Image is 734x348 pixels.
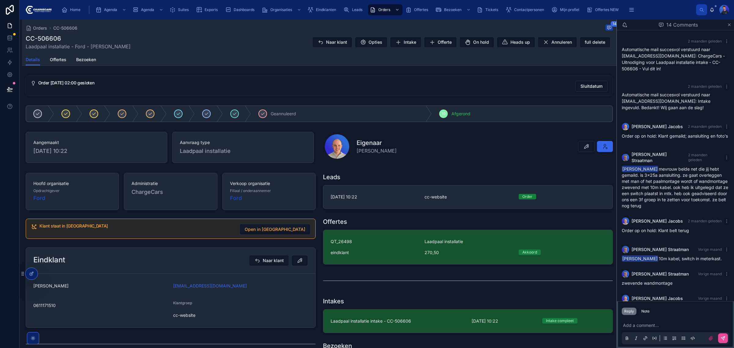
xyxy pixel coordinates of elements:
[497,37,535,48] button: Heads up
[585,39,605,45] span: full delete
[263,257,284,264] span: Naar klant
[510,39,530,45] span: Heads up
[368,4,402,15] a: Orders
[622,227,729,234] p: Order op on hold: Klant belt terug
[688,124,722,129] span: 2 maanden geleden
[459,37,494,48] button: On hold
[76,57,96,63] span: Bezoeken
[355,37,387,48] button: Opties
[173,301,192,305] span: Klantgroep
[178,7,189,12] span: Suites
[323,173,340,181] h1: Leads
[632,151,688,164] span: [PERSON_NAME] Straatman
[378,7,390,12] span: Orders
[585,4,623,15] a: Offertes NEW
[26,25,47,31] a: Orders
[33,139,160,146] span: Aangemaakt
[76,54,96,66] a: Bezoeken
[94,4,129,15] a: Agenda
[622,308,636,315] button: Reply
[33,180,111,187] span: Hoofd organisatie
[33,147,160,155] span: [DATE] 10:22
[504,4,548,15] a: Contactpersonen
[622,166,658,172] span: [PERSON_NAME]
[39,224,235,228] h5: Klant staat in Hubspot
[444,7,462,12] span: Bezoeken
[473,39,489,45] span: On hold
[180,139,306,146] span: Aanvraag type
[451,111,470,117] span: Afgerond
[33,302,168,309] span: 0611171510
[622,255,658,262] span: [PERSON_NAME]
[38,81,570,85] h5: Order 30-7-2025 02:00 gesloten
[610,21,619,27] span: 14
[606,24,613,32] button: 14
[323,217,347,226] h1: Offertes
[698,272,722,276] span: Vorige maand
[168,4,193,15] a: Suites
[442,111,446,116] span: 10
[688,39,722,43] span: 2 maanden geleden
[538,37,577,48] button: Annuleren
[434,4,474,15] a: Bezoeken
[132,188,163,196] span: ChargeCars
[173,312,308,318] span: cc-website
[404,4,432,15] a: Offertes
[50,54,66,66] a: Offertes
[666,21,698,28] span: 14 Comments
[50,57,66,63] span: Offertes
[622,133,729,139] p: Order op on hold: Klant gemaild; aansluiting en foto's
[24,5,52,15] img: App logo
[514,7,544,12] span: Contactpersonen
[245,226,305,232] span: Open in [GEOGRAPHIC_DATA]
[622,280,673,286] span: zwevende wandmontage
[632,271,689,277] span: [PERSON_NAME] Straatman
[357,147,397,154] span: [PERSON_NAME]
[26,43,131,50] span: Laadpaal installatie - Ford - [PERSON_NAME]
[331,194,417,200] span: [DATE] 10:22
[352,7,362,12] span: Leads
[60,4,85,15] a: Home
[323,297,344,305] h1: Intakes
[234,7,254,12] span: Dashboards
[404,39,416,45] span: Intake
[316,7,336,12] span: Eindklanten
[522,194,532,199] div: Order
[230,194,242,202] a: Ford
[33,25,47,31] span: Orders
[223,4,259,15] a: Dashboards
[438,39,452,45] span: Offerte
[688,219,722,223] span: 2 maanden geleden
[632,218,683,224] span: [PERSON_NAME] Jacobs
[230,180,308,187] span: Verkoop organisatie
[632,246,689,253] span: [PERSON_NAME] Straatman
[323,230,613,264] a: QT_26498Laadpaal installatieeindklant270,50Akkoord
[70,7,80,12] span: Home
[551,39,572,45] span: Annuleren
[698,247,722,252] span: Vorige maand
[424,194,511,200] span: cc-website
[331,250,349,256] span: eindklant
[33,255,65,265] h2: Eindklant
[550,4,584,15] a: Mijn profiel
[622,256,722,261] span: 10m kabel, switch in meterkast.
[306,4,340,15] a: Eindklanten
[26,57,40,63] span: Details
[131,4,166,15] a: Agenda
[194,4,222,15] a: Exports
[632,124,683,130] span: [PERSON_NAME] Jacobs
[472,318,535,324] span: [DATE] 10:22
[622,166,728,208] span: mevrouw belde net die jij hebt gemaild. is 3x25a aansluiting. ze gaat overleggen met man of het p...
[230,188,271,193] span: Filiaal / onderaannemer
[53,25,77,31] a: CC-506606
[33,283,168,289] span: [PERSON_NAME]
[560,7,579,12] span: Mijn profiel
[414,7,428,12] span: Offertes
[424,37,457,48] button: Offerte
[57,3,696,17] div: scrollable content
[312,37,352,48] button: Naar klant
[369,39,382,45] span: Opties
[575,81,608,92] button: Sluitdatum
